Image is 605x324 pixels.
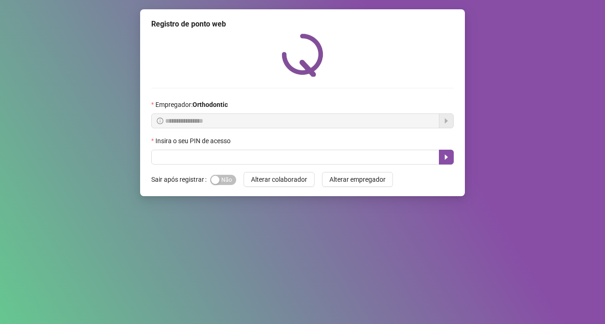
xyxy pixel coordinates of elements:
label: Insira o seu PIN de acesso [151,136,237,146]
span: info-circle [157,118,163,124]
div: Registro de ponto web [151,19,454,30]
span: Alterar colaborador [251,174,307,185]
span: Empregador : [155,99,228,110]
img: QRPoint [282,33,323,77]
span: caret-right [443,153,450,161]
button: Alterar colaborador [244,172,315,187]
button: Alterar empregador [322,172,393,187]
strong: Orthodontic [193,101,228,108]
span: Alterar empregador [329,174,386,185]
label: Sair após registrar [151,172,210,187]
